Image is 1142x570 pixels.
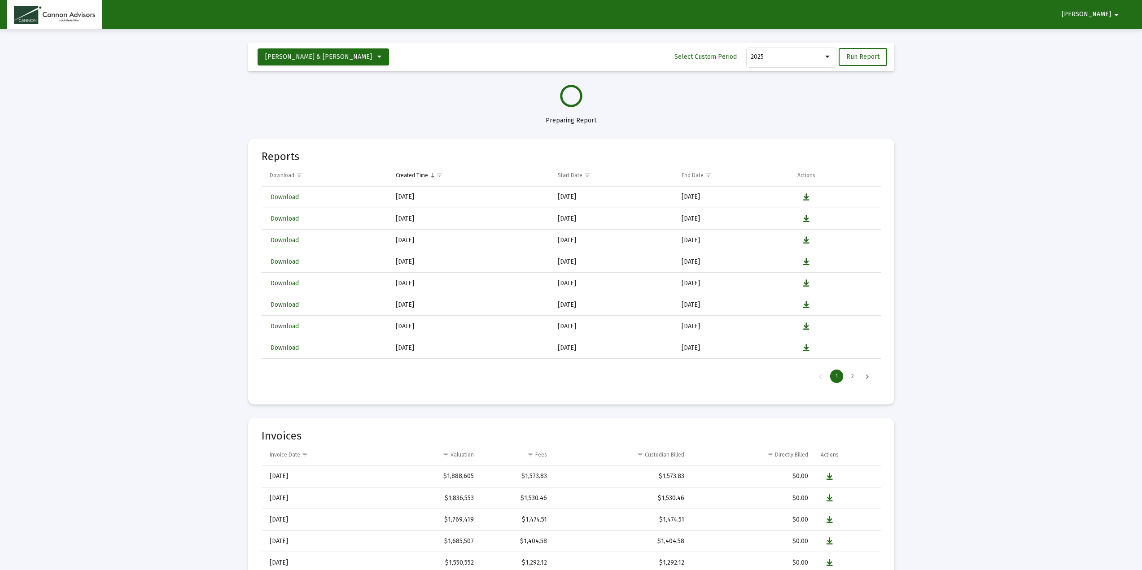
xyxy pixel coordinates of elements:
td: [DATE] [551,230,675,251]
td: [DATE] [551,251,675,273]
button: Run Report [839,48,887,66]
td: $0.00 [691,531,814,552]
td: $1,404.58 [553,531,690,552]
span: [PERSON_NAME] & [PERSON_NAME] [265,53,372,61]
td: $1,530.46 [553,487,690,509]
span: Show filter options for column 'Valuation' [442,451,449,458]
span: Run Report [846,53,879,61]
td: $1,769,419 [380,509,480,531]
span: 2025 [751,53,764,61]
td: Column Directly Billed [691,444,814,466]
button: [PERSON_NAME] & [PERSON_NAME] [258,48,389,65]
span: Show filter options for column 'Invoice Date' [302,451,308,458]
div: [DATE] [396,257,545,266]
div: [DATE] [396,236,545,245]
div: Directly Billed [775,451,808,458]
div: Actions [797,172,815,179]
td: $1,685,507 [380,531,480,552]
span: Show filter options for column 'Download' [296,172,302,178]
td: [DATE] [675,337,791,359]
div: [DATE] [270,537,374,546]
td: $1,836,553 [380,487,480,509]
td: [DATE] [675,230,791,251]
span: Download [271,258,299,265]
td: $1,404.58 [480,531,554,552]
span: Download [271,236,299,244]
button: [PERSON_NAME] [1051,5,1133,23]
img: Dashboard [14,6,95,24]
span: Select Custom Period [674,53,737,61]
td: [DATE] [551,337,675,359]
td: $1,573.83 [553,466,690,487]
td: [DATE] [675,359,791,380]
td: [DATE] [551,316,675,337]
div: [DATE] [270,472,374,481]
td: Column Actions [814,444,881,466]
td: Column Fees [480,444,554,466]
div: Fees [535,451,547,458]
div: Data grid [262,165,881,389]
td: [DATE] [675,208,791,230]
div: Page 1 [830,370,843,383]
span: Download [271,301,299,309]
span: Show filter options for column 'Custodian Billed' [637,451,643,458]
div: Start Date [558,172,582,179]
span: Download [271,279,299,287]
div: [DATE] [270,558,374,567]
td: $1,474.51 [553,509,690,531]
div: Invoice Date [270,451,300,458]
td: Column Actions [791,165,881,186]
div: [DATE] [270,515,374,524]
span: [PERSON_NAME] [1062,11,1111,18]
span: Show filter options for column 'Start Date' [584,172,591,178]
div: End Date [682,172,704,179]
td: $1,474.51 [480,509,554,531]
div: Next Page [860,370,875,383]
div: [DATE] [396,322,545,331]
td: Column Download [262,165,390,186]
div: Preparing Report [248,107,894,125]
div: [DATE] [396,344,545,352]
td: $1,888,605 [380,466,480,487]
span: Download [271,344,299,352]
div: Download [270,172,294,179]
span: Show filter options for column 'Created Time' [436,172,443,178]
td: [DATE] [675,251,791,273]
td: [DATE] [551,273,675,294]
mat-card-title: Reports [262,152,299,161]
mat-icon: arrow_drop_down [1111,6,1122,24]
td: $0.00 [691,487,814,509]
td: $0.00 [691,509,814,531]
div: Page 2 [846,370,859,383]
div: [DATE] [396,300,545,309]
div: Page Navigation [262,364,881,389]
td: [DATE] [675,316,791,337]
div: Valuation [451,451,474,458]
span: Show filter options for column 'Directly Billed' [767,451,774,458]
span: Download [271,322,299,330]
td: [DATE] [551,294,675,316]
div: [DATE] [396,214,545,223]
td: Column Custodian Billed [553,444,690,466]
span: Show filter options for column 'Fees' [527,451,534,458]
td: $0.00 [691,466,814,487]
div: [DATE] [396,192,545,201]
td: $1,530.46 [480,487,554,509]
span: Show filter options for column 'End Date' [705,172,712,178]
div: [DATE] [396,279,545,288]
td: Column Valuation [380,444,480,466]
td: Column Created Time [389,165,551,186]
span: Download [271,215,299,222]
td: [DATE] [551,187,675,208]
td: Column End Date [675,165,791,186]
div: Previous Page [813,370,828,383]
div: Actions [821,451,839,458]
div: [DATE] [270,494,374,503]
td: [DATE] [551,208,675,230]
td: [DATE] [675,273,791,294]
span: Download [271,193,299,201]
td: [DATE] [675,187,791,208]
div: Created Time [396,172,428,179]
td: [DATE] [675,294,791,316]
td: Column Invoice Date [262,444,380,466]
